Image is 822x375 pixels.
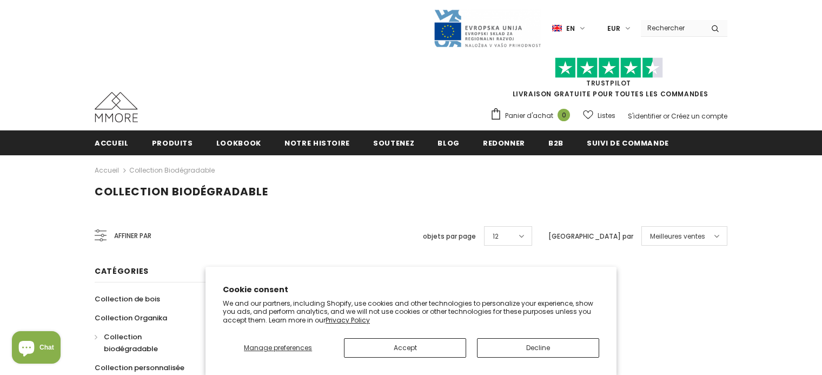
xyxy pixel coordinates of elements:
[663,111,669,121] span: or
[95,266,149,277] span: Catégories
[216,138,261,148] span: Lookbook
[114,230,151,242] span: Affiner par
[152,138,193,148] span: Produits
[104,332,158,354] span: Collection biodégradable
[548,138,564,148] span: B2B
[95,92,138,122] img: Cas MMORE
[373,130,414,155] a: soutenez
[216,130,261,155] a: Lookbook
[566,23,575,34] span: en
[493,231,499,242] span: 12
[628,111,661,121] a: S'identifier
[95,290,160,308] a: Collection de bois
[95,308,167,327] a: Collection Organika
[95,164,119,177] a: Accueil
[223,299,599,325] p: We and our partners, including Shopify, use cookies and other technologies to personalize your ex...
[490,62,727,98] span: LIVRAISON GRATUITE POUR TOUTES LES COMMANDES
[607,23,620,34] span: EUR
[223,338,333,358] button: Manage preferences
[284,138,350,148] span: Notre histoire
[587,138,669,148] span: Suivi de commande
[587,130,669,155] a: Suivi de commande
[95,363,184,373] span: Collection personnalisée
[373,138,414,148] span: soutenez
[433,23,541,32] a: Javni Razpis
[548,231,633,242] label: [GEOGRAPHIC_DATA] par
[95,313,167,323] span: Collection Organika
[95,138,129,148] span: Accueil
[95,130,129,155] a: Accueil
[477,338,599,358] button: Decline
[129,166,215,175] a: Collection biodégradable
[284,130,350,155] a: Notre histoire
[641,20,703,36] input: Search Site
[437,138,460,148] span: Blog
[586,78,631,88] a: TrustPilot
[152,130,193,155] a: Produits
[552,24,562,33] img: i-lang-1.png
[558,109,570,121] span: 0
[95,184,268,199] span: Collection biodégradable
[244,343,312,352] span: Manage preferences
[505,110,553,121] span: Panier d'achat
[671,111,727,121] a: Créez un compte
[483,138,525,148] span: Redonner
[223,284,599,295] h2: Cookie consent
[326,315,370,325] a: Privacy Policy
[650,231,705,242] span: Meilleures ventes
[9,331,64,366] inbox-online-store-chat: Shopify online store chat
[548,130,564,155] a: B2B
[555,57,663,78] img: Faites confiance aux étoiles pilotes
[423,231,476,242] label: objets par page
[598,110,615,121] span: Listes
[433,9,541,48] img: Javni Razpis
[583,106,615,125] a: Listes
[437,130,460,155] a: Blog
[344,338,466,358] button: Accept
[95,294,160,304] span: Collection de bois
[490,108,575,124] a: Panier d'achat 0
[483,130,525,155] a: Redonner
[95,327,196,358] a: Collection biodégradable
